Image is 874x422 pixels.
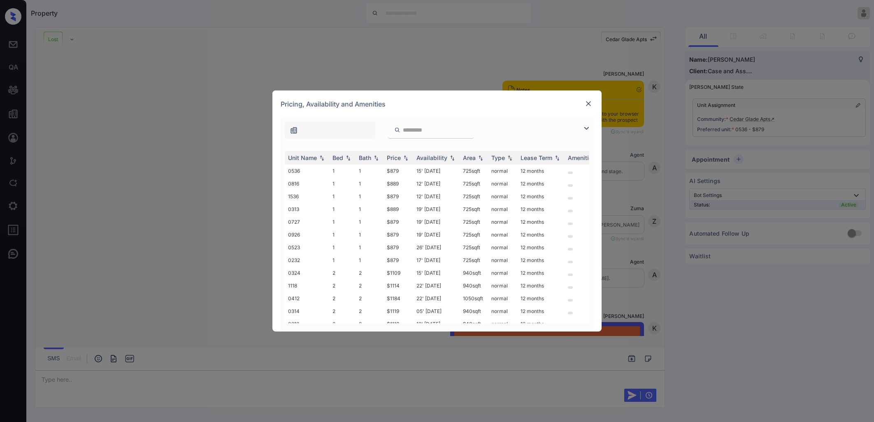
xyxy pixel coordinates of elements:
[329,267,356,279] td: 2
[413,305,460,318] td: 05' [DATE]
[329,254,356,267] td: 1
[488,279,517,292] td: normal
[356,177,384,190] td: 1
[285,165,329,177] td: 0536
[413,254,460,267] td: 17' [DATE]
[356,241,384,254] td: 1
[584,100,593,108] img: close
[460,267,488,279] td: 940 sqft
[488,228,517,241] td: normal
[285,228,329,241] td: 0926
[285,254,329,267] td: 0232
[416,154,447,161] div: Availability
[491,154,505,161] div: Type
[488,216,517,228] td: normal
[517,228,565,241] td: 12 months
[488,165,517,177] td: normal
[517,318,565,330] td: 12 months
[460,203,488,216] td: 725 sqft
[359,154,371,161] div: Bath
[402,155,410,161] img: sorting
[384,279,413,292] td: $1114
[488,190,517,203] td: normal
[329,165,356,177] td: 1
[413,177,460,190] td: 12' [DATE]
[356,216,384,228] td: 1
[517,177,565,190] td: 12 months
[460,241,488,254] td: 725 sqft
[517,190,565,203] td: 12 months
[356,203,384,216] td: 1
[285,190,329,203] td: 1536
[517,165,565,177] td: 12 months
[285,292,329,305] td: 0412
[384,165,413,177] td: $879
[356,305,384,318] td: 2
[463,154,476,161] div: Area
[384,318,413,330] td: $1119
[460,254,488,267] td: 725 sqft
[488,203,517,216] td: normal
[517,267,565,279] td: 12 months
[581,123,591,133] img: icon-zuma
[488,241,517,254] td: normal
[488,267,517,279] td: normal
[413,292,460,305] td: 22' [DATE]
[460,318,488,330] td: 940 sqft
[318,155,326,161] img: sorting
[460,228,488,241] td: 725 sqft
[285,177,329,190] td: 0816
[448,155,456,161] img: sorting
[384,190,413,203] td: $879
[288,154,317,161] div: Unit Name
[384,216,413,228] td: $879
[356,267,384,279] td: 2
[329,318,356,330] td: 2
[372,155,380,161] img: sorting
[290,126,298,134] img: icon-zuma
[517,203,565,216] td: 12 months
[460,279,488,292] td: 940 sqft
[517,292,565,305] td: 12 months
[329,292,356,305] td: 2
[460,216,488,228] td: 725 sqft
[356,279,384,292] td: 2
[329,305,356,318] td: 2
[285,305,329,318] td: 0314
[460,292,488,305] td: 1050 sqft
[329,279,356,292] td: 2
[329,241,356,254] td: 1
[384,267,413,279] td: $1109
[285,216,329,228] td: 0727
[413,216,460,228] td: 19' [DATE]
[568,154,595,161] div: Amenities
[329,190,356,203] td: 1
[517,305,565,318] td: 12 months
[356,292,384,305] td: 2
[285,279,329,292] td: 1118
[356,318,384,330] td: 2
[517,254,565,267] td: 12 months
[413,241,460,254] td: 26' [DATE]
[356,254,384,267] td: 1
[506,155,514,161] img: sorting
[553,155,561,161] img: sorting
[285,267,329,279] td: 0324
[384,305,413,318] td: $1119
[329,203,356,216] td: 1
[413,203,460,216] td: 19' [DATE]
[488,305,517,318] td: normal
[488,177,517,190] td: normal
[413,165,460,177] td: 15' [DATE]
[460,305,488,318] td: 940 sqft
[517,216,565,228] td: 12 months
[488,292,517,305] td: normal
[344,155,352,161] img: sorting
[413,267,460,279] td: 15' [DATE]
[329,216,356,228] td: 1
[384,203,413,216] td: $889
[413,318,460,330] td: 12' [DATE]
[329,228,356,241] td: 1
[384,292,413,305] td: $1184
[384,177,413,190] td: $889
